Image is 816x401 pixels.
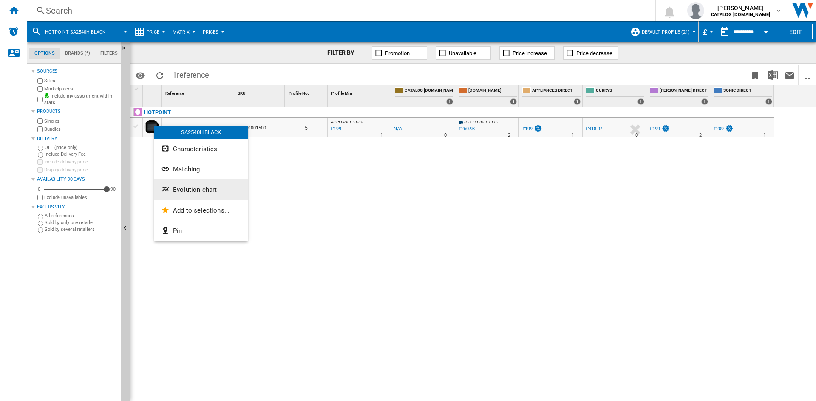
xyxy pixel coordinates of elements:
div: SA2540H BLACK [154,126,248,139]
span: Pin [173,227,182,235]
button: Pin... [154,221,248,241]
span: Characteristics [173,145,217,153]
button: Evolution chart [154,179,248,200]
span: Add to selections... [173,207,229,214]
button: Matching [154,159,248,179]
span: Matching [173,165,200,173]
button: Add to selections... [154,200,248,221]
span: Evolution chart [173,186,217,193]
button: Characteristics [154,139,248,159]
